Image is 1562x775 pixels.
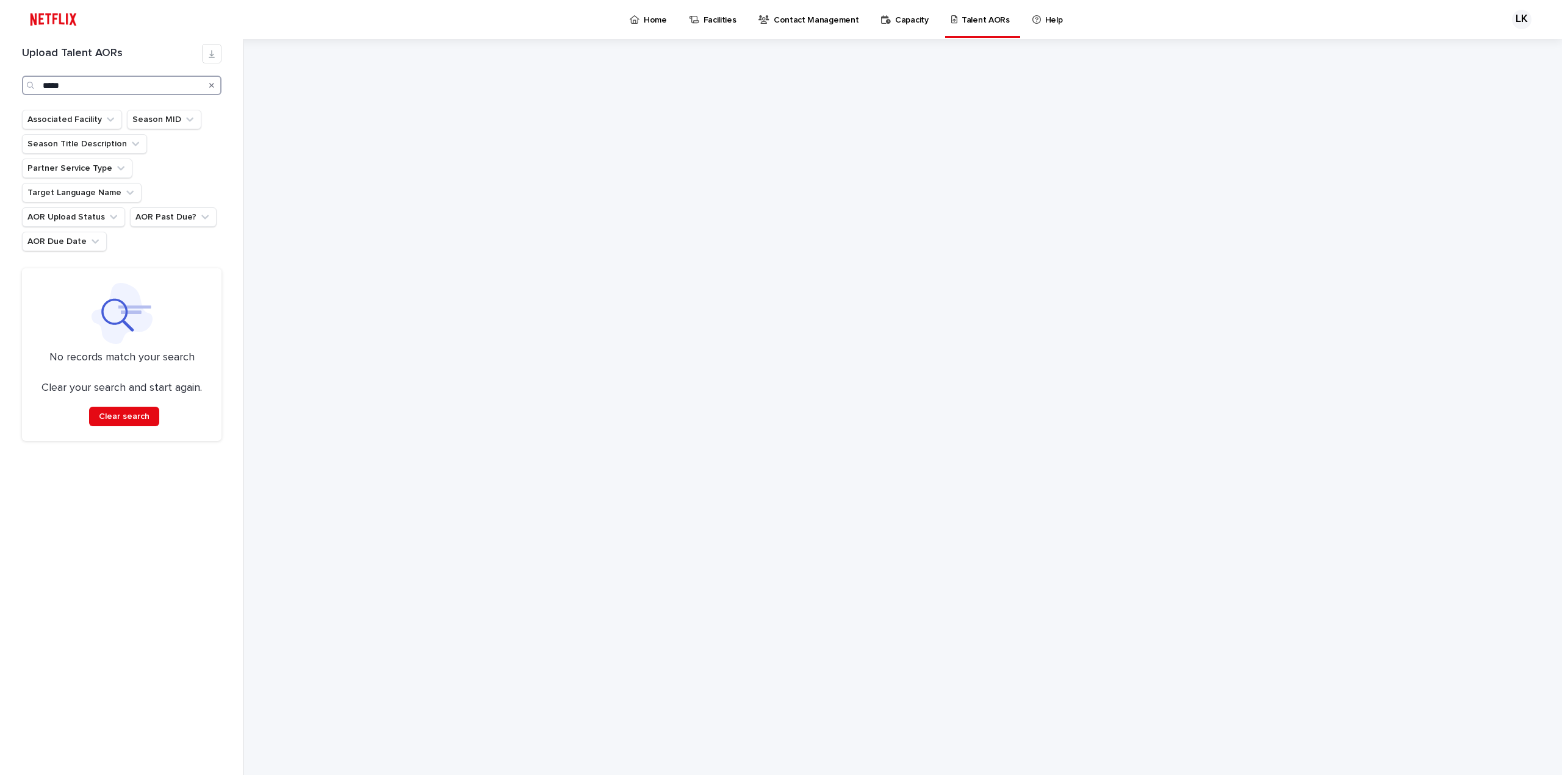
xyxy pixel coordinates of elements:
[1512,10,1531,29] div: LK
[22,110,122,129] button: Associated Facility
[22,207,125,227] button: AOR Upload Status
[22,183,142,202] button: Target Language Name
[22,76,221,95] input: Search
[22,47,202,60] h1: Upload Talent AORs
[22,159,132,178] button: Partner Service Type
[127,110,201,129] button: Season MID
[130,207,217,227] button: AOR Past Due?
[41,382,202,395] p: Clear your search and start again.
[99,412,149,421] span: Clear search
[37,351,207,365] p: No records match your search
[24,7,82,32] img: ifQbXi3ZQGMSEF7WDB7W
[22,232,107,251] button: AOR Due Date
[89,407,159,426] button: Clear search
[22,134,147,154] button: Season Title Description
